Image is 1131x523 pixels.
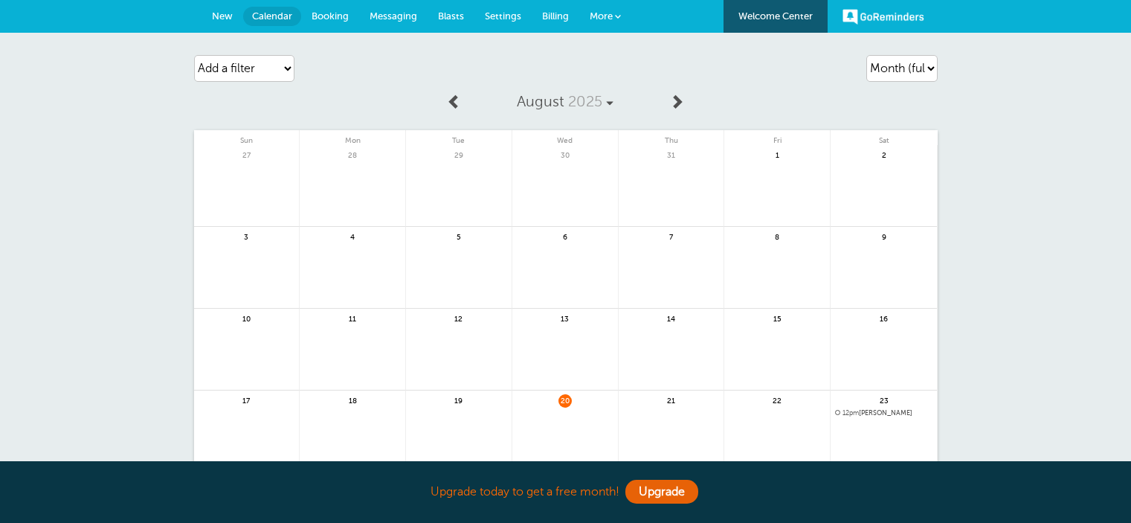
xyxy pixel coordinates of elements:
span: 12 [452,312,465,324]
span: More [590,10,613,22]
a: August 2025 [469,86,661,118]
span: 2 [877,149,891,160]
span: 14 [665,312,678,324]
span: 19 [452,394,465,405]
span: 3 [239,231,253,242]
span: 17 [239,394,253,405]
span: 30 [558,149,572,160]
span: 6 [558,231,572,242]
span: 4 [346,231,359,242]
span: 8 [770,231,784,242]
a: Calendar [243,7,301,26]
span: 11 [346,312,359,324]
span: 28 [346,149,359,160]
div: Upgrade today to get a free month! [194,476,938,508]
a: Upgrade [625,480,698,504]
span: Settings [485,10,521,22]
span: Fri [724,130,830,145]
span: 31 [665,149,678,160]
span: Sun [194,130,300,145]
span: New [212,10,233,22]
span: Thu [619,130,724,145]
span: 7 [665,231,678,242]
span: Billing [542,10,569,22]
span: 1 [770,149,784,160]
span: 21 [665,394,678,405]
span: 13 [558,312,572,324]
span: Booking [312,10,349,22]
span: Calendar [252,10,292,22]
span: 23 [877,394,891,405]
span: Mon [300,130,405,145]
span: Elizabeth [835,409,932,417]
span: 29 [452,149,465,160]
span: Sat [831,130,937,145]
span: 2025 [568,93,602,110]
span: 5 [452,231,465,242]
span: Blasts [438,10,464,22]
span: 12pm [842,409,859,417]
span: August [517,93,564,110]
span: 15 [770,312,784,324]
span: 18 [346,394,359,405]
span: 22 [770,394,784,405]
a: 12pm[PERSON_NAME] [835,409,932,417]
span: 20 [558,394,572,405]
span: Tue [406,130,512,145]
span: 27 [239,149,253,160]
span: 10 [239,312,253,324]
span: Wed [512,130,618,145]
span: 9 [877,231,891,242]
span: Messaging [370,10,417,22]
span: 16 [877,312,891,324]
